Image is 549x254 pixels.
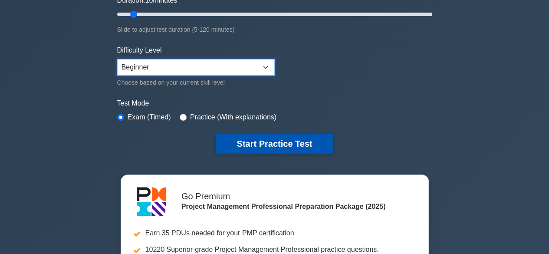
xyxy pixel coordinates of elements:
[117,98,432,109] label: Test Mode
[190,112,276,122] label: Practice (With explanations)
[117,77,275,88] div: Choose based on your current skill level
[117,45,162,56] label: Difficulty Level
[128,112,171,122] label: Exam (Timed)
[216,134,333,154] button: Start Practice Test
[117,24,432,35] div: Slide to adjust test duration (5-120 minutes)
